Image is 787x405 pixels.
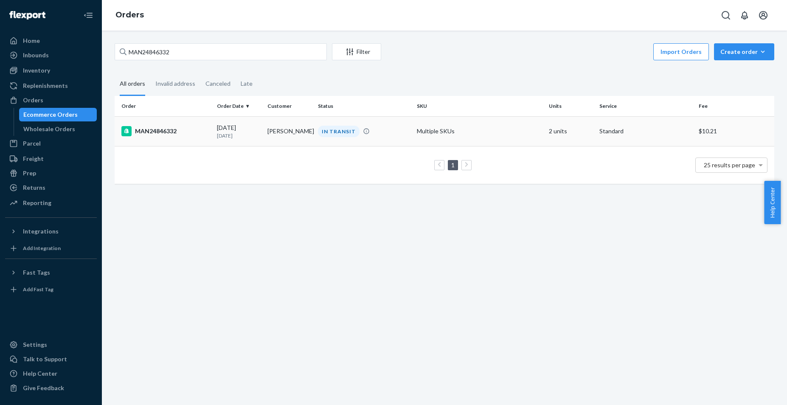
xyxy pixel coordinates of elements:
button: Open account menu [755,7,772,24]
div: Orders [23,96,43,104]
th: Status [315,96,413,116]
a: Inbounds [5,48,97,62]
div: Canceled [205,73,230,95]
div: MAN24846332 [121,126,210,136]
th: Order [115,96,214,116]
a: Inventory [5,64,97,77]
div: [DATE] [217,124,261,139]
a: Orders [5,93,97,107]
th: Units [545,96,596,116]
a: Settings [5,338,97,352]
a: Help Center [5,367,97,380]
a: Reporting [5,196,97,210]
div: Filter [332,48,381,56]
div: Ecommerce Orders [23,110,78,119]
td: [PERSON_NAME] [264,116,315,146]
a: Add Fast Tag [5,283,97,296]
button: Filter [332,43,381,60]
div: Reporting [23,199,51,207]
div: Create order [720,48,768,56]
td: 2 units [545,116,596,146]
th: Fee [695,96,774,116]
th: SKU [413,96,545,116]
div: Add Integration [23,245,61,252]
div: Home [23,37,40,45]
div: Prep [23,169,36,177]
div: Integrations [23,227,59,236]
a: Returns [5,181,97,194]
input: Search orders [115,43,327,60]
div: Give Feedback [23,384,64,392]
button: Open notifications [736,7,753,24]
a: Orders [115,10,144,20]
div: Invalid address [155,73,195,95]
a: Ecommerce Orders [19,108,97,121]
p: [DATE] [217,132,261,139]
div: Talk to Support [23,355,67,363]
button: Give Feedback [5,381,97,395]
td: Multiple SKUs [413,116,545,146]
div: Late [241,73,253,95]
ol: breadcrumbs [109,3,151,28]
div: Replenishments [23,82,68,90]
div: Inventory [23,66,50,75]
button: Close Navigation [80,7,97,24]
a: Freight [5,152,97,166]
p: Standard [599,127,691,135]
a: Add Integration [5,242,97,255]
button: Help Center [764,181,781,224]
div: Fast Tags [23,268,50,277]
button: Open Search Box [717,7,734,24]
div: Help Center [23,369,57,378]
div: Settings [23,340,47,349]
div: Wholesale Orders [23,125,75,133]
a: Replenishments [5,79,97,93]
div: Parcel [23,139,41,148]
span: 25 results per page [704,161,755,169]
button: Fast Tags [5,266,97,279]
a: Talk to Support [5,352,97,366]
th: Order Date [214,96,264,116]
div: IN TRANSIT [318,126,360,137]
a: Page 1 is your current page [450,161,456,169]
div: Customer [267,102,311,110]
div: Inbounds [23,51,49,59]
a: Home [5,34,97,48]
a: Parcel [5,137,97,150]
button: Import Orders [653,43,709,60]
a: Wholesale Orders [19,122,97,136]
div: All orders [120,73,145,96]
button: Create order [714,43,774,60]
img: Flexport logo [9,11,45,20]
div: Freight [23,155,44,163]
a: Prep [5,166,97,180]
div: Add Fast Tag [23,286,53,293]
th: Service [596,96,695,116]
td: $10.21 [695,116,774,146]
div: Returns [23,183,45,192]
button: Integrations [5,225,97,238]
